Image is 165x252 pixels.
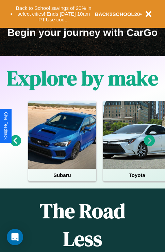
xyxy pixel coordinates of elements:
[95,11,140,17] b: BACK2SCHOOL20
[7,229,23,245] div: Open Intercom Messenger
[13,3,95,24] button: Back to School savings of 20% in select cities! Ends [DATE] 10am PT.Use code:
[28,169,96,181] h4: Subaru
[3,112,8,140] div: Give Feedback
[7,64,158,92] h1: Explore by make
